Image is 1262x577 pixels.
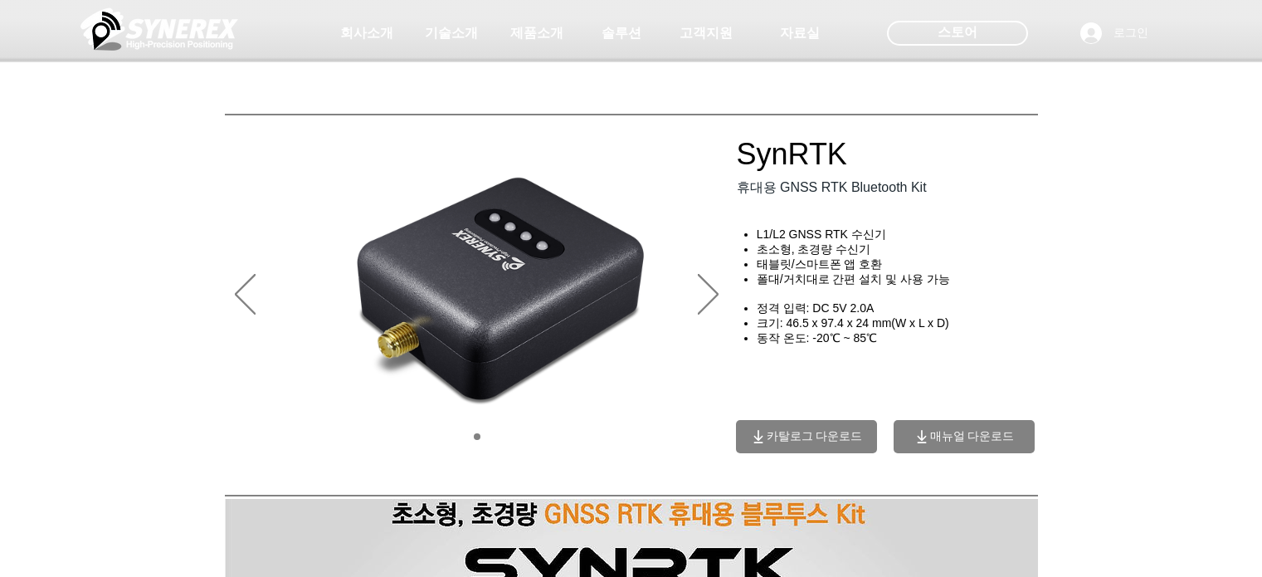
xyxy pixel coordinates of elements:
[225,130,729,462] img: SynRTK.png
[235,274,256,317] button: 이전
[887,21,1028,46] div: 스토어
[698,274,719,317] button: 다음
[767,429,863,444] span: 카탈로그 다운로드
[340,25,393,42] span: 회사소개
[425,25,478,42] span: 기술소개
[780,25,820,42] span: 자료실
[930,429,1015,444] span: 매뉴얼 다운로드
[602,25,641,42] span: 솔루션
[1069,17,1160,49] button: 로그인
[938,23,977,42] span: 스토어
[580,17,663,50] a: 솔루션
[757,331,877,345] span: 동작 온도: -20℃ ~ 85℃
[665,17,748,50] a: 고객지원
[410,17,493,50] a: 기술소개
[80,4,238,54] img: 씨너렉스_White_simbol_대지 1.png
[325,17,408,50] a: 회사소개
[467,433,486,440] nav: 슬라이드
[1108,25,1154,42] span: 로그인
[680,25,733,42] span: 고객지원
[757,257,883,271] span: 태블릿/스마트폰 앱 호환
[736,420,877,453] a: 카탈로그 다운로드
[225,130,729,462] div: 슬라이드쇼
[757,272,950,286] span: 폴대/거치대로 간편 설치 및 사용 가능
[474,433,480,440] a: 01
[495,17,578,50] a: 제품소개
[510,25,563,42] span: 제품소개
[757,301,875,315] span: 정격 입력: DC 5V 2.0A
[757,316,949,330] span: ​크기: 46.5 x 97.4 x 24 mm(W x L x D)
[758,17,841,50] a: 자료실
[894,420,1035,453] a: 매뉴얼 다운로드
